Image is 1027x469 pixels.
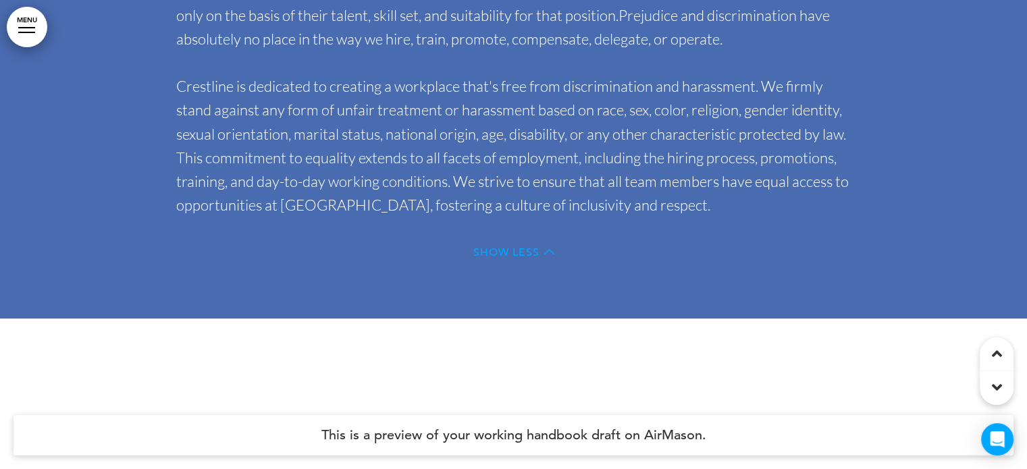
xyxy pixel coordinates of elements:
[981,423,1013,456] div: Open Intercom Messenger
[176,77,849,214] span: Crestline is dedicated to creating a workplace that's free from discrimination and harassment. We...
[7,7,47,47] a: MENU
[14,415,1013,456] h4: This is a preview of your working handbook draft on AirMason.
[473,247,539,258] span: Show less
